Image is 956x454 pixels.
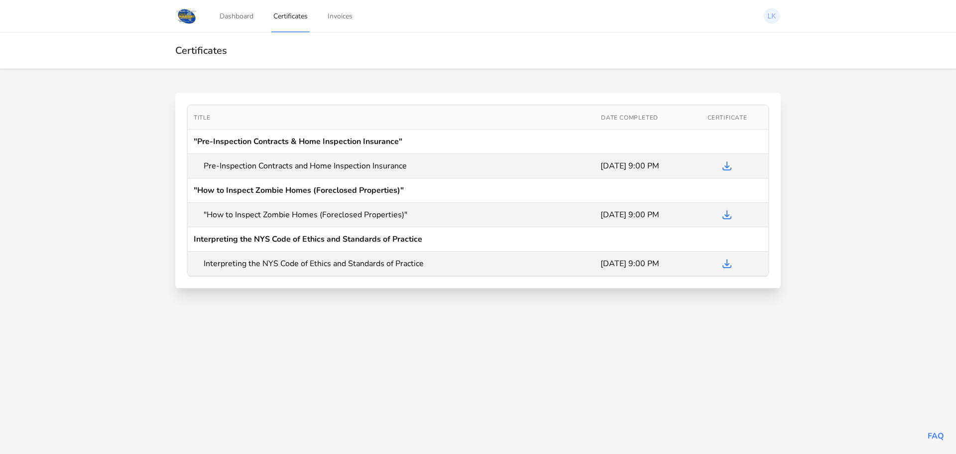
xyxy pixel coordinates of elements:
td: Interpreting the NYS Code of Ethics and Standards of Practice [188,252,574,276]
img: Lance kotash [764,8,780,24]
td: [DATE] 9:00 PM [574,154,686,178]
h2: Certificates [175,44,781,57]
td: [DATE] 9:00 PM [574,252,686,276]
span: Certificate [708,114,747,122]
td: [DATE] 9:00 PM [574,203,686,227]
td: "Pre-Inspection Contracts & Home Inspection Insurance" [188,130,768,154]
td: Pre-Inspection Contracts and Home Inspection Insurance [188,154,574,178]
td: "How to Inspect Zombie Homes (Foreclosed Properties)" [188,203,574,227]
span: Date Completed [601,114,658,122]
img: Logo [175,7,198,25]
td: "How to Inspect Zombie Homes (Foreclosed Properties)" [188,178,768,203]
span: Title [194,114,211,122]
td: Interpreting the NYS Code of Ethics and Standards of Practice [188,227,768,252]
a: FAQ [928,431,944,442]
